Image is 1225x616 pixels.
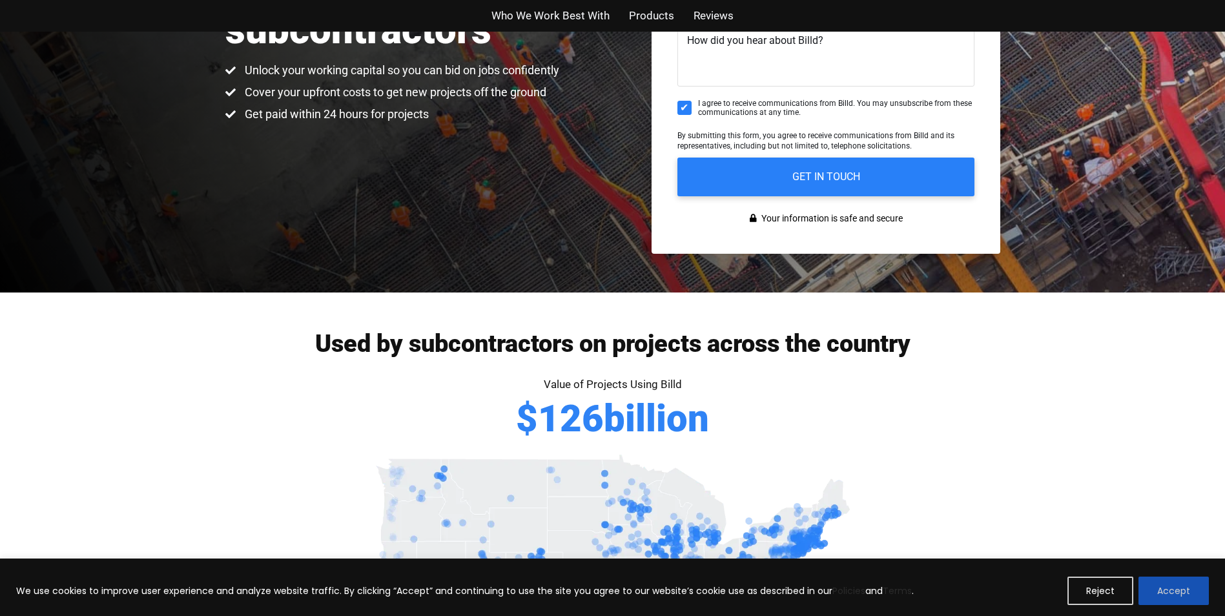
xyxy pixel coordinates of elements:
[758,209,903,228] span: Your information is safe and secure
[242,107,429,122] span: Get paid within 24 hours for projects
[1138,577,1209,605] button: Accept
[242,85,546,100] span: Cover your upfront costs to get new projects off the ground
[677,131,954,150] span: By submitting this form, you agree to receive communications from Billd and its representatives, ...
[491,6,610,25] a: Who We Work Best With
[516,400,538,437] span: $
[544,378,682,391] span: Value of Projects Using Billd
[538,400,604,437] span: 126
[883,584,912,597] a: Terms
[1067,577,1133,605] button: Reject
[242,63,559,78] span: Unlock your working capital so you can bid on jobs confidently
[16,583,914,599] p: We use cookies to improve user experience and analyze website traffic. By clicking “Accept” and c...
[604,400,709,437] span: billion
[832,584,865,597] a: Policies
[225,331,1000,356] h2: Used by subcontractors on projects across the country
[677,101,692,115] input: I agree to receive communications from Billd. You may unsubscribe from these communications at an...
[687,34,823,46] span: How did you hear about Billd?
[629,6,674,25] a: Products
[677,158,974,196] input: GET IN TOUCH
[698,99,974,118] span: I agree to receive communications from Billd. You may unsubscribe from these communications at an...
[694,6,734,25] a: Reviews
